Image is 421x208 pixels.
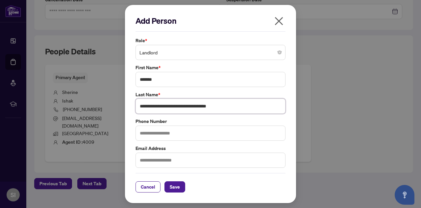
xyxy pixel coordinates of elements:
[141,182,155,192] span: Cancel
[139,46,282,59] span: Landlord
[136,181,161,193] button: Cancel
[136,118,285,125] label: Phone Number
[278,50,282,54] span: close-circle
[136,37,285,44] label: Role
[395,185,414,205] button: Open asap
[136,15,285,26] h2: Add Person
[164,181,185,193] button: Save
[136,64,285,71] label: First Name
[136,91,285,98] label: Last Name
[136,145,285,152] label: Email Address
[274,16,284,26] span: close
[170,182,180,192] span: Save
